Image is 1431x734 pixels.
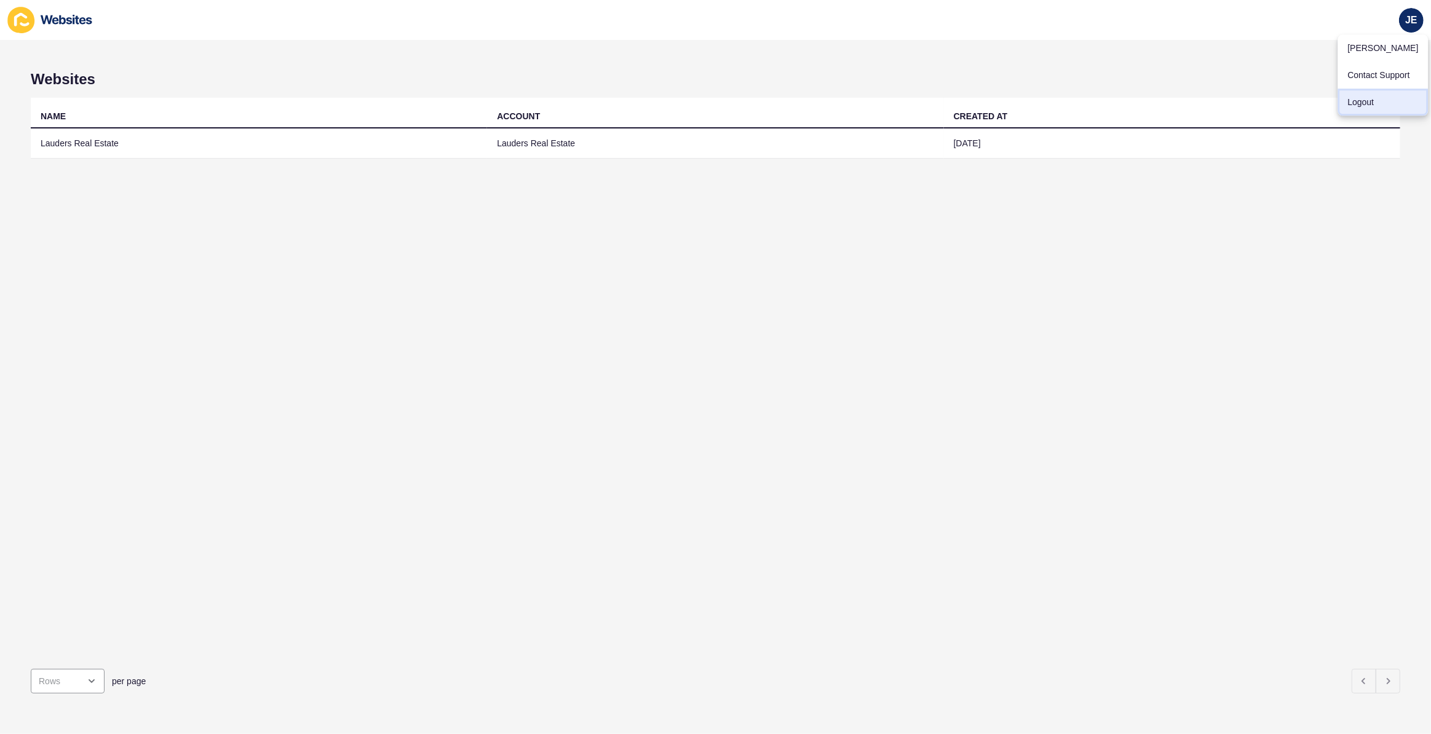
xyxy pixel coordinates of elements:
span: per page [112,675,146,687]
td: [DATE] [944,128,1400,159]
div: ACCOUNT [497,110,540,122]
a: Contact Support [1338,61,1428,89]
div: CREATED AT [954,110,1008,122]
td: Lauders Real Estate [487,128,943,159]
span: JE [1405,14,1417,26]
a: Logout [1338,89,1428,116]
h1: Websites [31,71,1400,88]
div: NAME [41,110,66,122]
td: Lauders Real Estate [31,128,487,159]
div: open menu [31,669,105,693]
a: [PERSON_NAME] [1338,34,1428,61]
